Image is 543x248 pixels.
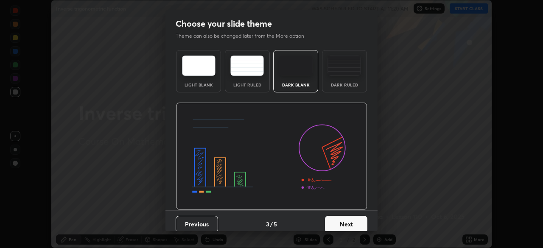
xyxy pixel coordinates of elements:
div: Light Blank [182,83,216,87]
h4: 5 [274,220,277,228]
button: Next [325,216,367,233]
img: darkTheme.f0cc69e5.svg [279,56,313,76]
div: Light Ruled [230,83,264,87]
button: Previous [176,216,218,233]
div: Dark Ruled [327,83,361,87]
h4: / [270,220,273,228]
h2: Choose your slide theme [176,18,272,29]
div: Dark Blank [279,83,313,87]
p: Theme can also be changed later from the More option [176,32,313,40]
img: lightTheme.e5ed3b09.svg [182,56,216,76]
img: darkThemeBanner.d06ce4a2.svg [176,103,367,210]
img: darkRuledTheme.de295e13.svg [327,56,361,76]
h4: 3 [266,220,269,228]
img: lightRuledTheme.5fabf969.svg [230,56,264,76]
